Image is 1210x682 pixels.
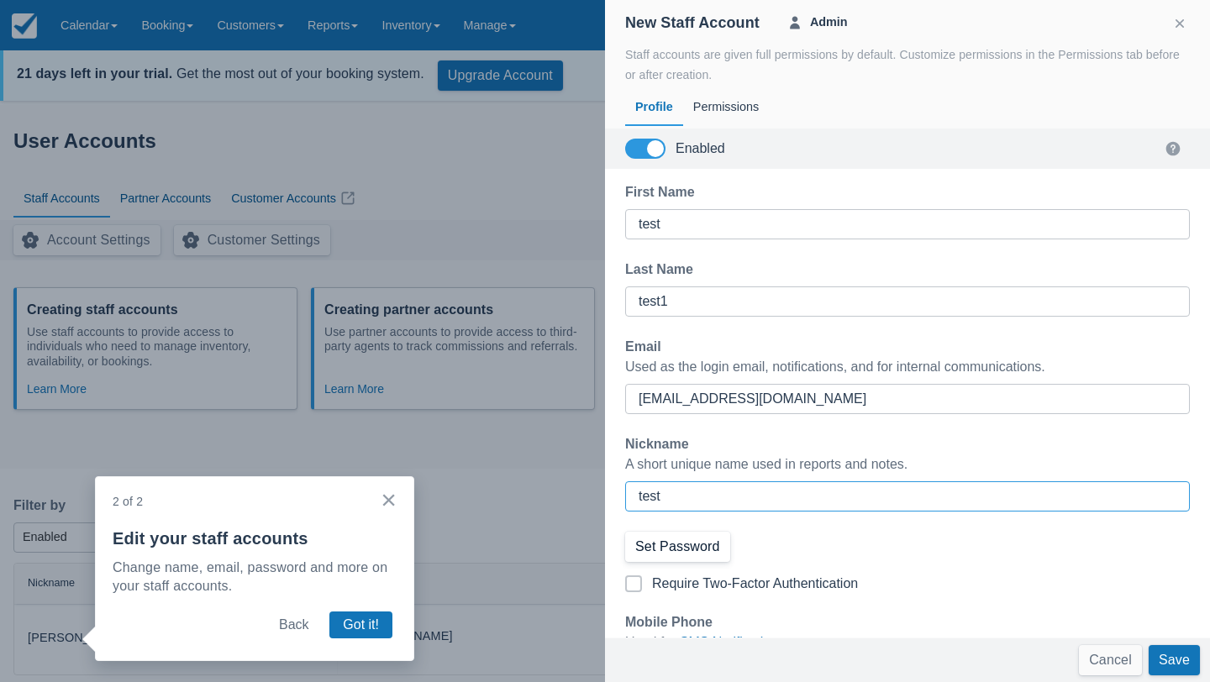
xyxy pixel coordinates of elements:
div: Used as the login email, notifications, and for internal communications. [625,357,1190,377]
a: SMS Notifications [680,635,785,649]
button: Got it! [329,611,392,638]
p: Change name, email, password and more on your staff accounts. [113,559,397,596]
strong: Admin [803,13,848,32]
div: Require Two-Factor Authentication [652,575,858,592]
div: A short unique name used in reports and notes. [625,454,1190,475]
label: Mobile Phone [625,612,719,632]
span: User [786,14,803,31]
div: Staff accounts are given full permissions by default. Customize permissions in the Permissions ta... [625,45,1190,85]
button: Back [266,611,323,638]
p: Edit your staff accounts [113,527,397,550]
label: First Name [625,182,702,202]
label: Email [625,337,668,357]
button: Close [381,486,397,513]
div: Profile [625,88,683,127]
label: Nickname [625,434,696,454]
div: Used for [625,632,1190,653]
div: Permissions [683,88,769,127]
div: New Staff Account [625,13,760,33]
div: Enabled [676,140,725,157]
p: 2 of 2 [113,494,397,511]
label: Last Name [625,260,700,280]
